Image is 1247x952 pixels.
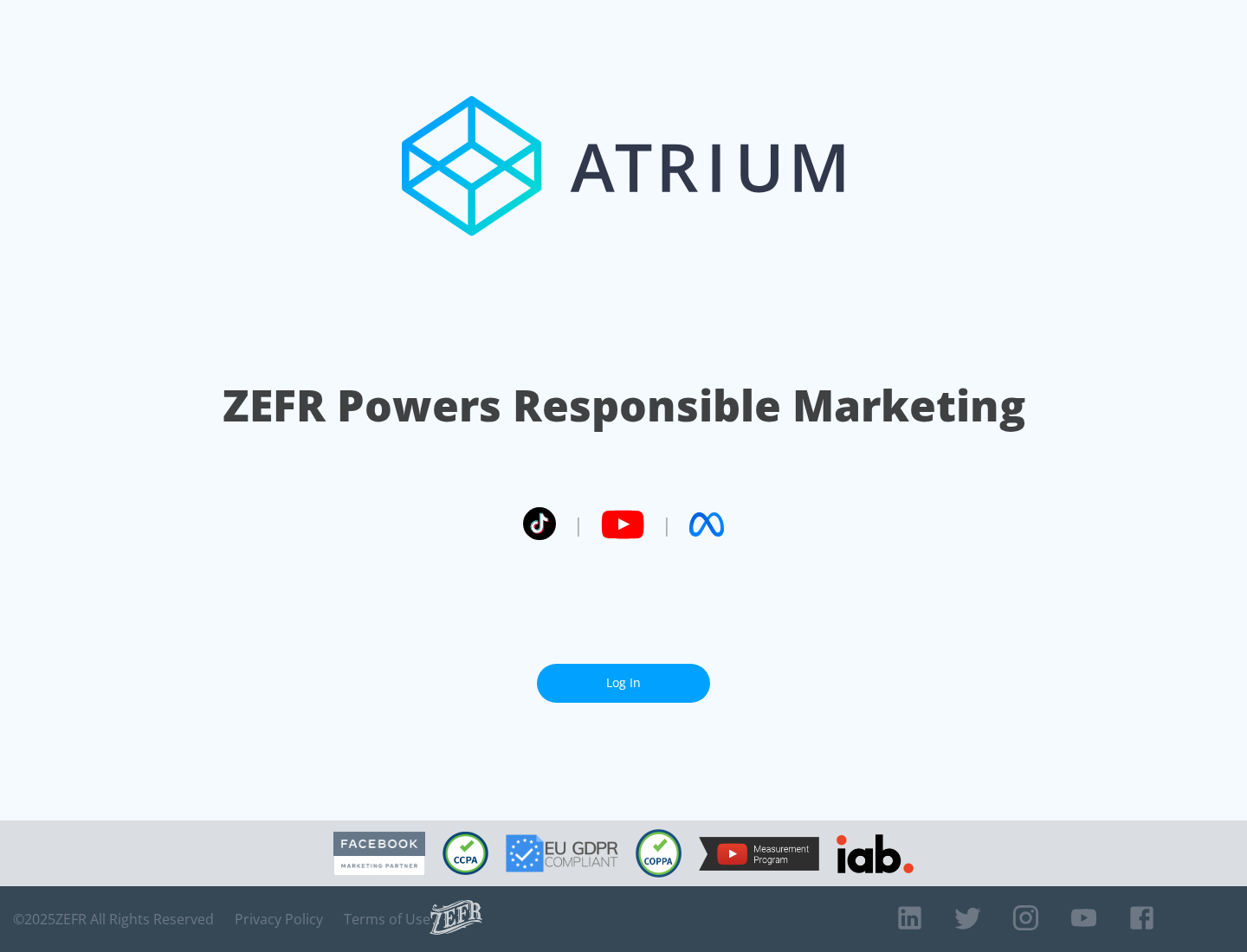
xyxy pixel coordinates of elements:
img: GDPR Compliant [506,834,618,872]
a: Terms of Use [344,910,430,928]
span: © 2025 ZEFR All Rights Reserved [13,910,214,928]
span: | [662,511,672,537]
img: COPPA Compliant [636,829,682,878]
a: Log In [537,664,710,703]
a: Privacy Policy [235,910,323,928]
img: YouTube Measurement Program [699,837,819,871]
img: IAB [837,834,914,873]
span: | [573,511,584,537]
h1: ZEFR Powers Responsible Marketing [223,376,1025,435]
img: Facebook Marketing Partner [333,832,425,876]
img: CCPA Compliant [443,832,488,875]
